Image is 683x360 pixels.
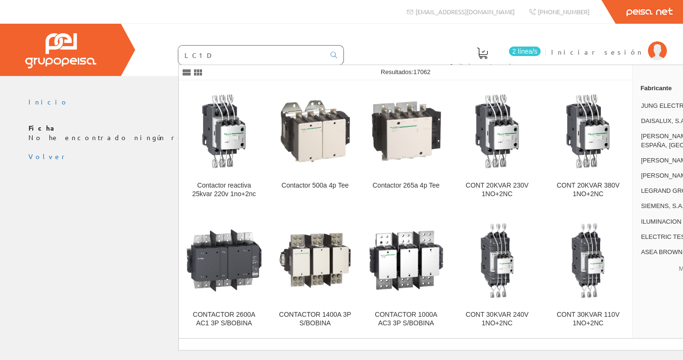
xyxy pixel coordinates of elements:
[25,33,96,68] img: Grupo Peisa
[277,94,353,169] img: Contactor 500a 4p Tee
[551,311,626,328] div: CONT 30KVAR 110V 1NO+2NC
[551,181,626,199] div: CONT 20KVAR 380V 1NO+2NC
[460,181,535,199] div: CONT 20KVAR 230V 1NO+2NC
[28,123,655,142] p: No he encontrado ningún registro para la referencia indicada.
[28,97,69,106] a: Inicio
[509,47,541,56] span: 2 línea/s
[413,68,430,76] span: 17062
[277,181,353,190] div: Contactor 500a 4p Tee
[450,61,515,70] span: Pedido actual
[270,210,360,339] a: CONTACTOR 1400A 3P S/BOBINA CONTACTOR 1400A 3P S/BOBINA
[28,161,655,170] div: © Grupo Peisa
[28,152,68,161] a: Volver
[551,223,626,298] img: CONT 30KVAR 110V 1NO+2NC
[381,68,431,76] span: Resultados:
[452,210,543,339] a: CONT 30KVAR 240V 1NO+2NC CONT 30KVAR 240V 1NO+2NC
[28,123,58,132] b: Ficha
[538,8,590,16] span: [PHONE_NUMBER]
[361,81,452,209] a: Contactor 265a 4p Tee Contactor 265a 4p Tee
[270,81,360,209] a: Contactor 500a 4p Tee Contactor 500a 4p Tee
[441,39,543,74] a: 2 línea/s Pedido actual
[186,223,262,298] img: CONTACTOR 2600A AC1 3P S/BOBINA
[186,94,262,169] img: Contactor reactiva 25kvar 220v 1no+2nc
[415,8,515,16] span: [EMAIL_ADDRESS][DOMAIN_NAME]
[277,311,353,328] div: CONTACTOR 1400A 3P S/BOBINA
[452,81,543,209] a: CONT 20KVAR 230V 1NO+2NC CONT 20KVAR 230V 1NO+2NC
[460,223,535,298] img: CONT 30KVAR 240V 1NO+2NC
[369,94,444,169] img: Contactor 265a 4p Tee
[543,210,634,339] a: CONT 30KVAR 110V 1NO+2NC CONT 30KVAR 110V 1NO+2NC
[551,39,667,48] a: Iniciar sesión
[460,311,535,328] div: CONT 30KVAR 240V 1NO+2NC
[186,181,262,199] div: Contactor reactiva 25kvar 220v 1no+2nc
[369,181,444,190] div: Contactor 265a 4p Tee
[543,81,634,209] a: CONT 20KVAR 380V 1NO+2NC CONT 20KVAR 380V 1NO+2NC
[178,46,325,65] input: Buscar ...
[179,81,269,209] a: Contactor reactiva 25kvar 220v 1no+2nc Contactor reactiva 25kvar 220v 1no+2nc
[179,210,269,339] a: CONTACTOR 2600A AC1 3P S/BOBINA CONTACTOR 2600A AC1 3P S/BOBINA
[551,94,626,169] img: CONT 20KVAR 380V 1NO+2NC
[551,47,643,57] span: Iniciar sesión
[460,94,535,169] img: CONT 20KVAR 230V 1NO+2NC
[361,210,452,339] a: CONTACTOR 1000A AC3 3P S/BOBINA CONTACTOR 1000A AC3 3P S/BOBINA
[369,223,444,298] img: CONTACTOR 1000A AC3 3P S/BOBINA
[277,223,353,298] img: CONTACTOR 1400A 3P S/BOBINA
[369,311,444,328] div: CONTACTOR 1000A AC3 3P S/BOBINA
[186,311,262,328] div: CONTACTOR 2600A AC1 3P S/BOBINA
